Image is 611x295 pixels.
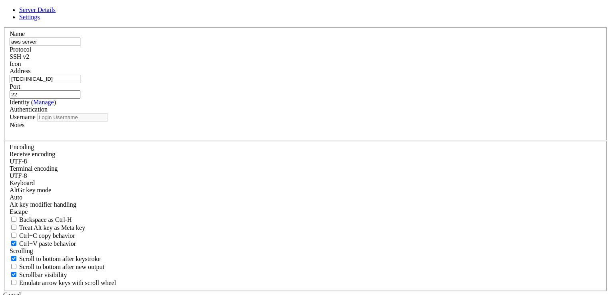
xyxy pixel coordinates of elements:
label: Protocol [10,46,31,53]
label: Scroll to bottom after new output. [10,263,104,270]
input: Emulate arrow keys with scroll wheel [11,280,16,285]
span: Treat Alt key as Meta key [19,224,85,231]
label: Address [10,68,30,74]
label: Authentication [10,106,48,113]
span: Ctrl+C copy behavior [19,232,75,239]
label: Set the expected encoding for data received from the host. If the encodings do not match, visual ... [10,187,51,193]
div: Escape [10,208,601,215]
a: Settings [19,14,40,20]
label: Port [10,83,20,90]
label: When using the alternative screen buffer, and DECCKM (Application Cursor Keys) is active, mouse w... [10,279,116,286]
span: Auto [10,194,22,201]
input: Host Name or IP [10,75,80,83]
label: Controls how the Alt key is handled. Escape: Send an ESC prefix. 8-Bit: Add 128 to the typed char... [10,201,76,208]
span: SSH v2 [10,53,29,60]
input: Scroll to bottom after new output [11,264,16,269]
a: Server Details [19,6,56,13]
input: Login Username [37,113,108,122]
label: The default terminal encoding. ISO-2022 enables character map translations (like graphics maps). ... [10,165,58,172]
span: Scroll to bottom after keystroke [19,255,101,262]
label: Scrolling [10,247,33,254]
div: UTF-8 [10,158,601,165]
input: Ctrl+C copy behavior [11,233,16,238]
input: Ctrl+V paste behavior [11,241,16,246]
label: The vertical scrollbar mode. [10,271,67,278]
label: Icon [10,60,21,67]
span: UTF-8 [10,172,27,179]
label: Keyboard [10,179,35,186]
input: Scroll to bottom after keystroke [11,256,16,261]
label: Ctrl-C copies if true, send ^C to host if false. Ctrl-Shift-C sends ^C to host if true, copies if... [10,232,75,239]
div: Auto [10,194,601,201]
input: Treat Alt key as Meta key [11,225,16,230]
label: If true, the backspace should send BS ('\x08', aka ^H). Otherwise the backspace key should send '... [10,216,72,223]
span: Scrollbar visibility [19,271,67,278]
input: Port Number [10,90,80,99]
input: Backspace as Ctrl-H [11,217,16,222]
label: Identity [10,99,56,106]
label: Set the expected encoding for data received from the host. If the encodings do not match, visual ... [10,151,55,157]
input: Server Name [10,38,80,46]
div: UTF-8 [10,172,601,179]
a: Manage [33,99,54,106]
span: Backspace as Ctrl-H [19,216,72,223]
label: Encoding [10,144,34,150]
label: Notes [10,122,24,128]
label: Username [10,114,36,120]
span: Ctrl+V paste behavior [19,240,76,247]
label: Name [10,30,25,37]
span: UTF-8 [10,158,27,165]
label: Whether the Alt key acts as a Meta key or as a distinct Alt key. [10,224,85,231]
span: Scroll to bottom after new output [19,263,104,270]
span: Escape [10,208,28,215]
label: Ctrl+V pastes if true, sends ^V to host if false. Ctrl+Shift+V sends ^V to host if true, pastes i... [10,240,76,247]
input: Scrollbar visibility [11,272,16,277]
label: Whether to scroll to the bottom on any keystroke. [10,255,101,262]
span: Emulate arrow keys with scroll wheel [19,279,116,286]
div: SSH v2 [10,53,601,60]
span: ( ) [31,99,56,106]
